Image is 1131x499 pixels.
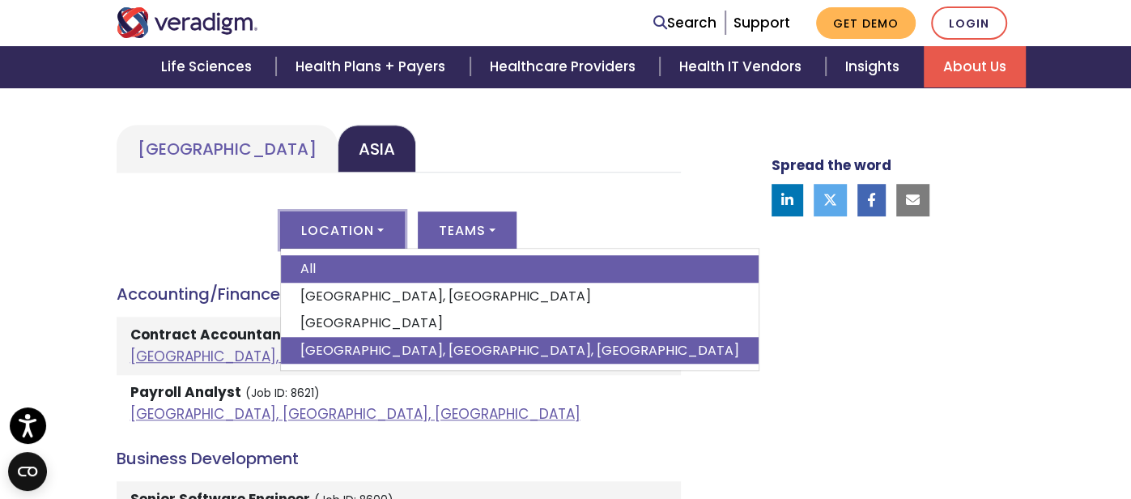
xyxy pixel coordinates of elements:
[130,347,580,366] a: [GEOGRAPHIC_DATA], [GEOGRAPHIC_DATA], [GEOGRAPHIC_DATA]
[338,125,416,173] a: Asia
[130,325,287,344] strong: Contract Accountant
[281,337,759,365] a: [GEOGRAPHIC_DATA], [GEOGRAPHIC_DATA], [GEOGRAPHIC_DATA]
[8,452,47,491] button: Open CMP widget
[130,382,241,402] strong: Payroll Analyst
[117,284,681,304] h4: Accounting/Finance
[660,46,826,87] a: Health IT Vendors
[280,211,405,249] button: Location
[816,7,916,39] a: Get Demo
[653,12,716,34] a: Search
[245,386,320,401] small: (Job ID: 8621)
[418,211,517,249] button: Teams
[142,46,276,87] a: Life Sciences
[281,309,759,337] a: [GEOGRAPHIC_DATA]
[470,46,660,87] a: Healthcare Providers
[117,125,338,173] a: [GEOGRAPHIC_DATA]
[281,255,759,283] a: All
[117,449,681,468] h4: Business Development
[931,6,1007,40] a: Login
[281,283,759,310] a: [GEOGRAPHIC_DATA], [GEOGRAPHIC_DATA]
[772,156,891,175] strong: Spread the word
[924,46,1026,87] a: About Us
[826,46,924,87] a: Insights
[130,404,580,424] a: [GEOGRAPHIC_DATA], [GEOGRAPHIC_DATA], [GEOGRAPHIC_DATA]
[117,7,258,38] img: Veradigm logo
[276,46,470,87] a: Health Plans + Payers
[733,13,790,32] a: Support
